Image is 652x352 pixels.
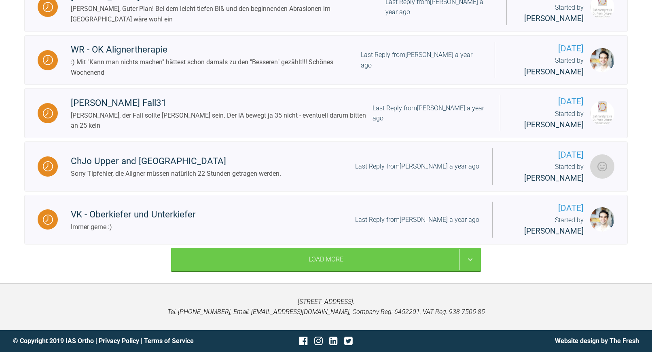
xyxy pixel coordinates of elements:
div: Started by [506,162,584,184]
span: [PERSON_NAME] [524,173,584,183]
span: [PERSON_NAME] [524,120,584,129]
a: WaitingWR - OK Alignertherapie:) Mit "Kann man nichts machen" hättest schon damals zu den "Besser... [24,35,628,85]
img: Waiting [43,2,53,12]
div: WR - OK Alignertherapie [71,42,361,57]
div: Started by [513,109,584,131]
img: Waiting [43,55,53,65]
a: Terms of Service [144,337,194,345]
div: Last Reply from [PERSON_NAME] a year ago [355,215,479,225]
img: Dr. Burak Kusche [590,48,614,72]
span: [DATE] [506,148,584,162]
span: [PERSON_NAME] [524,67,584,76]
a: WaitingChJo Upper and [GEOGRAPHIC_DATA]Sorry Tipfehler, die Aligner müssen natürlich 22 Stunden g... [24,141,628,192]
img: Waiting [43,161,53,171]
div: [PERSON_NAME], der Fall sollte [PERSON_NAME] sein. Der IA bewegt ja 35 nicht - eventuell darum bi... [71,110,373,131]
div: Last Reply from [PERSON_NAME] a year ago [373,103,487,124]
span: [PERSON_NAME] [524,14,584,23]
div: ChJo Upper and [GEOGRAPHIC_DATA] [71,154,281,169]
div: Sorry Tipfehler, die Aligner müssen natürlich 22 Stunden getragen werden. [71,169,281,179]
div: :) Mit "Kann man nichts machen" hättest schon damals zu den "Besseren" gezählt!!! Schönes Wochenend [71,57,361,78]
a: Waiting[PERSON_NAME] Fall31[PERSON_NAME], der Fall sollte [PERSON_NAME] sein. Der IA bewegt ja 35... [24,88,628,138]
span: [DATE] [506,202,584,215]
div: Started by [506,215,584,238]
div: Load More [171,248,481,271]
a: Website design by The Fresh [555,337,639,345]
div: [PERSON_NAME] Fall31 [71,96,373,110]
div: Immer gerne :) [71,222,196,232]
img: Dr. Burak Kusche [590,207,614,232]
span: [DATE] [513,95,584,108]
img: Frank Dopper [590,101,614,125]
img: Waiting [43,108,53,118]
div: © Copyright 2019 IAS Ortho | | [13,336,222,346]
div: Last Reply from [PERSON_NAME] a year ago [361,50,482,70]
div: Started by [520,2,584,25]
div: Started by [508,55,584,78]
img: Waiting [43,215,53,225]
div: [PERSON_NAME], Guter Plan! Bei dem leicht tiefen Biß und den beginnenden Abrasionen im [GEOGRAPHI... [71,4,385,24]
img: Winnie Munker [590,154,614,179]
a: Privacy Policy [99,337,139,345]
div: Last Reply from [PERSON_NAME] a year ago [355,161,479,172]
div: VK - Oberkiefer und Unterkiefer [71,207,196,222]
p: [STREET_ADDRESS]. Tel: [PHONE_NUMBER], Email: [EMAIL_ADDRESS][DOMAIN_NAME], Company Reg: 6452201,... [13,297,639,317]
a: WaitingVK - Oberkiefer und UnterkieferImmer gerne :)Last Reply from[PERSON_NAME] a year ago[DATE]... [24,195,628,245]
span: [PERSON_NAME] [524,226,584,236]
span: [DATE] [508,42,584,55]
